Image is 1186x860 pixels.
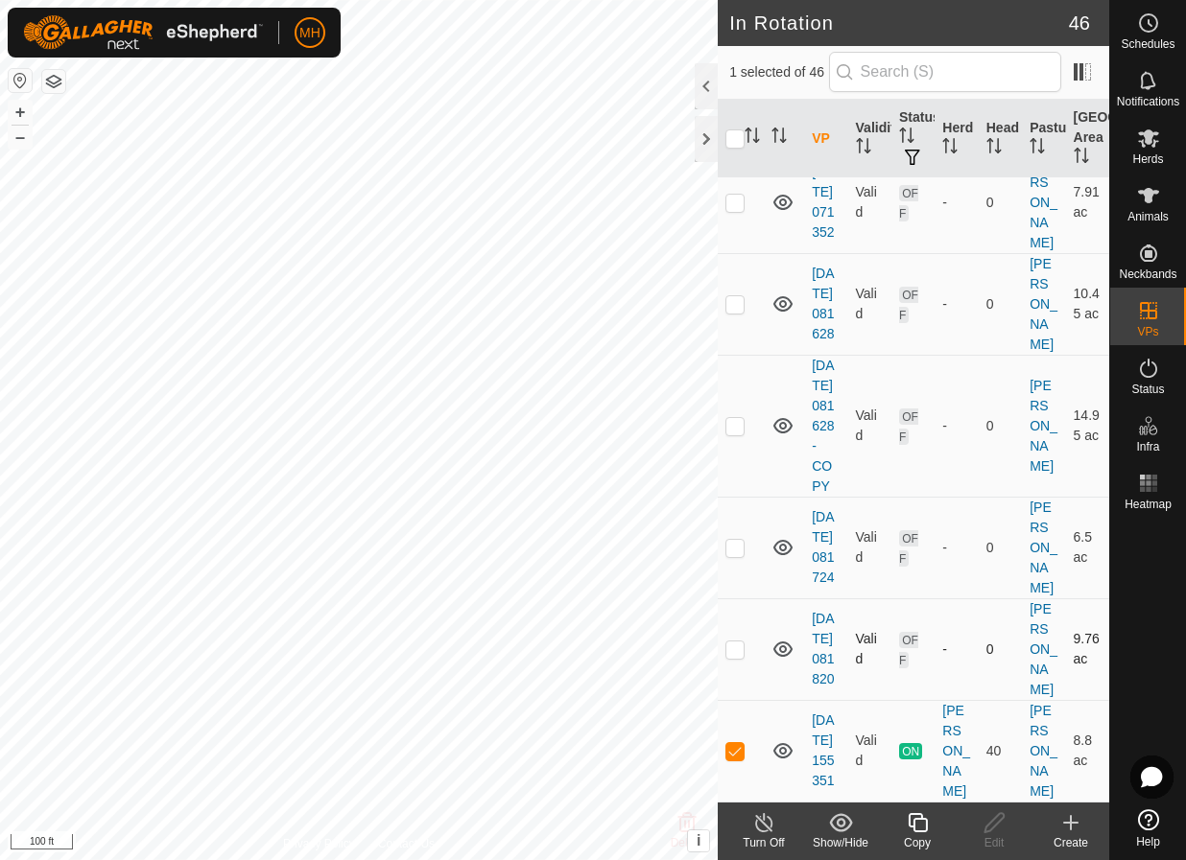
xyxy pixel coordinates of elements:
div: Edit [956,834,1032,851]
span: i [697,832,700,848]
p-sorticon: Activate to sort [771,130,787,146]
span: Status [1131,384,1164,395]
button: Map Layers [42,70,65,93]
td: 40 [979,700,1022,802]
span: MH [299,23,320,43]
td: 0 [979,598,1022,700]
button: – [9,126,32,149]
div: [PERSON_NAME] [942,701,970,802]
span: Infra [1136,441,1159,453]
a: [PERSON_NAME] [1030,256,1057,352]
span: VPs [1137,326,1158,337]
div: Turn Off [725,834,802,851]
span: Notifications [1117,96,1179,107]
button: + [9,101,32,124]
a: [PERSON_NAME] [1030,378,1057,474]
button: i [688,830,709,851]
div: Show/Hide [802,834,879,851]
a: [DATE] 155351 [812,712,834,788]
a: [DATE] 081820 [812,611,834,686]
th: Pasture [1022,100,1065,178]
span: Schedules [1121,38,1174,50]
span: 46 [1069,9,1090,37]
span: OFF [899,632,918,668]
th: Herd [935,100,978,178]
div: - [942,538,970,558]
div: Create [1032,834,1109,851]
span: Neckbands [1119,268,1176,280]
span: OFF [899,185,918,221]
td: Valid [848,355,891,497]
td: Valid [848,598,891,700]
div: - [942,639,970,660]
span: OFF [899,408,918,445]
td: 14.95 ac [1066,355,1109,497]
span: 1 selected of 46 [729,62,828,82]
span: Heatmap [1125,499,1172,510]
a: [PERSON_NAME] [1030,500,1057,595]
td: 0 [979,497,1022,598]
p-sorticon: Activate to sort [745,130,760,146]
td: 7.91 ac [1066,151,1109,253]
th: Status [891,100,935,178]
img: Gallagher Logo [23,15,263,50]
span: Animals [1127,211,1169,222]
a: [PERSON_NAME] [1030,601,1057,697]
th: Validity [848,100,891,178]
h2: In Rotation [729,12,1069,35]
span: OFF [899,530,918,567]
div: - [942,416,970,436]
p-sorticon: Activate to sort [942,141,958,156]
th: VP [804,100,847,178]
a: Contact Us [378,835,435,852]
td: Valid [848,700,891,802]
span: ON [899,743,922,759]
td: 0 [979,253,1022,355]
td: 0 [979,355,1022,497]
a: [PERSON_NAME] [1030,154,1057,250]
td: Valid [848,253,891,355]
td: Valid [848,497,891,598]
p-sorticon: Activate to sort [986,141,1002,156]
a: [DATE] 081724 [812,509,834,585]
div: - [942,294,970,314]
a: [PERSON_NAME] [1030,703,1057,799]
div: - [942,193,970,213]
a: Help [1110,802,1186,855]
td: 8.8 ac [1066,700,1109,802]
td: 6.5 ac [1066,497,1109,598]
th: Head [979,100,1022,178]
td: 10.45 ac [1066,253,1109,355]
p-sorticon: Activate to sort [1030,141,1045,156]
input: Search (S) [829,52,1061,92]
div: Copy [879,834,956,851]
button: Reset Map [9,69,32,92]
td: Valid [848,151,891,253]
a: [DATE] 081628 [812,266,834,341]
p-sorticon: Activate to sort [856,141,871,156]
td: 0 [979,151,1022,253]
p-sorticon: Activate to sort [899,130,914,146]
span: OFF [899,287,918,323]
span: Herds [1132,153,1163,165]
th: [GEOGRAPHIC_DATA] Area [1066,100,1109,178]
a: Privacy Policy [283,835,355,852]
p-sorticon: Activate to sort [1074,151,1089,166]
a: [DATE] 081628 - COPY [812,358,834,494]
td: 9.76 ac [1066,598,1109,700]
span: Help [1136,836,1160,848]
